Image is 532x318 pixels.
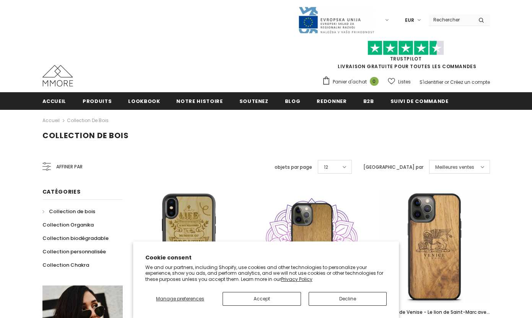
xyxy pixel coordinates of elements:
[285,92,301,109] a: Blog
[83,98,112,105] span: Produits
[156,295,204,302] span: Manage preferences
[324,163,328,171] span: 12
[429,14,473,25] input: Search Site
[333,78,367,86] span: Panier d'achat
[405,16,414,24] span: EUR
[42,188,81,196] span: Catégories
[42,98,67,105] span: Accueil
[42,116,60,125] a: Accueil
[145,264,387,282] p: We and our partners, including Shopify, use cookies and other technologies to personalize your ex...
[435,163,474,171] span: Meilleures ventes
[176,98,223,105] span: Notre histoire
[450,79,490,85] a: Créez un compte
[398,78,411,86] span: Listes
[42,65,73,86] img: Cas MMORE
[390,55,422,62] a: TrustPilot
[145,254,387,262] h2: Cookie consent
[42,261,89,269] span: Collection Chakra
[239,92,268,109] a: soutenez
[363,92,374,109] a: B2B
[317,92,347,109] a: Redonner
[128,98,160,105] span: Lookbook
[42,232,109,245] a: Collection biodégradable
[444,79,449,85] span: or
[370,77,379,86] span: 0
[379,308,490,316] a: L'affaire de Venise - Le lion de Saint-Marc avec le lettrage
[42,218,94,232] a: Collection Organika
[275,163,312,171] label: objets par page
[390,92,449,109] a: Suivi de commande
[363,163,423,171] label: [GEOGRAPHIC_DATA] par
[285,98,301,105] span: Blog
[42,248,106,255] span: Collection personnalisée
[42,205,95,218] a: Collection de bois
[128,92,160,109] a: Lookbook
[223,292,301,306] button: Accept
[176,92,223,109] a: Notre histoire
[322,44,490,70] span: LIVRAISON GRATUITE POUR TOUTES LES COMMANDES
[420,79,443,85] a: S'identifier
[67,117,109,124] a: Collection de bois
[42,245,106,258] a: Collection personnalisée
[317,98,347,105] span: Redonner
[49,208,95,215] span: Collection de bois
[309,292,387,306] button: Decline
[42,235,109,242] span: Collection biodégradable
[281,276,312,282] a: Privacy Policy
[42,221,94,228] span: Collection Organika
[56,163,83,171] span: Affiner par
[388,75,411,88] a: Listes
[42,92,67,109] a: Accueil
[363,98,374,105] span: B2B
[42,130,129,141] span: Collection de bois
[390,98,449,105] span: Suivi de commande
[298,6,374,34] img: Javni Razpis
[145,292,215,306] button: Manage preferences
[42,258,89,272] a: Collection Chakra
[368,41,444,55] img: Faites confiance aux étoiles pilotes
[239,98,268,105] span: soutenez
[83,92,112,109] a: Produits
[322,76,382,88] a: Panier d'achat 0
[298,16,374,23] a: Javni Razpis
